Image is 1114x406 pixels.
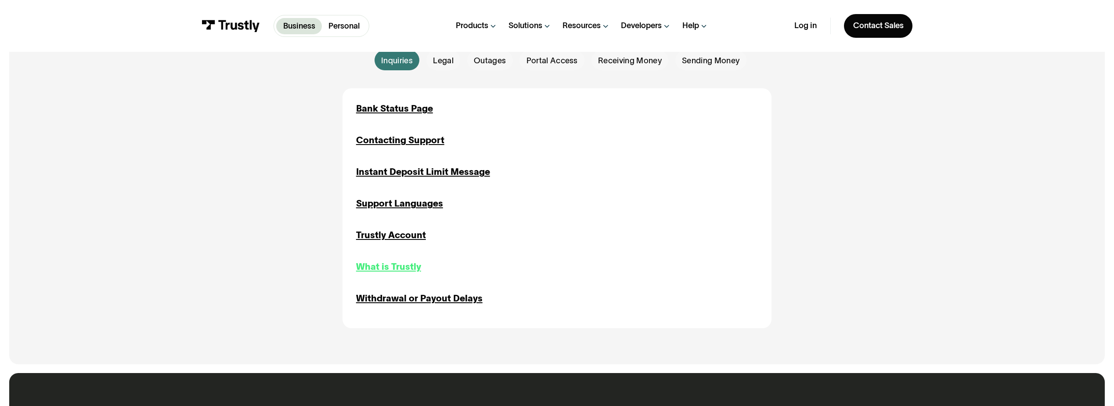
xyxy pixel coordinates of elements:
[794,21,817,31] a: Log in
[356,197,443,210] a: Support Languages
[276,18,322,34] a: Business
[322,18,367,34] a: Personal
[508,21,542,31] div: Solutions
[356,228,426,242] a: Trustly Account
[682,55,739,67] span: Sending Money
[356,165,490,179] a: Instant Deposit Limit Message
[356,134,444,147] a: Contacting Support
[562,21,601,31] div: Resources
[328,20,360,32] p: Personal
[456,21,488,31] div: Products
[853,21,904,31] div: Contact Sales
[621,21,662,31] div: Developers
[356,260,421,274] a: What is Trustly
[598,55,662,67] span: Receiving Money
[844,14,912,38] a: Contact Sales
[433,55,454,67] span: Legal
[202,20,260,32] img: Trustly Logo
[474,55,506,67] span: Outages
[356,102,433,116] a: Bank Status Page
[682,21,699,31] div: Help
[381,55,413,67] span: Inquiries
[283,20,315,32] p: Business
[356,292,483,305] a: Withdrawal or Payout Delays
[526,55,578,67] span: Portal Access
